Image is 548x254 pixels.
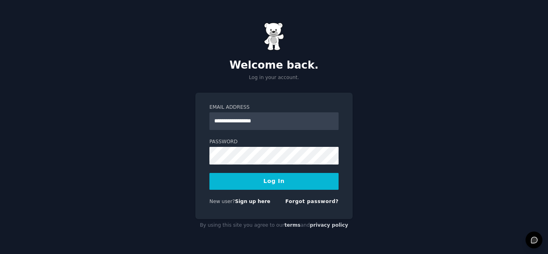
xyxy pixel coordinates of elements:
[235,199,270,204] a: Sign up here
[284,222,300,228] a: terms
[195,59,353,72] h2: Welcome back.
[209,173,339,190] button: Log In
[264,22,284,51] img: Gummy Bear
[310,222,348,228] a: privacy policy
[195,74,353,81] p: Log in your account.
[209,199,235,204] span: New user?
[285,199,339,204] a: Forgot password?
[195,219,353,232] div: By using this site you agree to our and
[209,104,339,111] label: Email Address
[209,138,339,146] label: Password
